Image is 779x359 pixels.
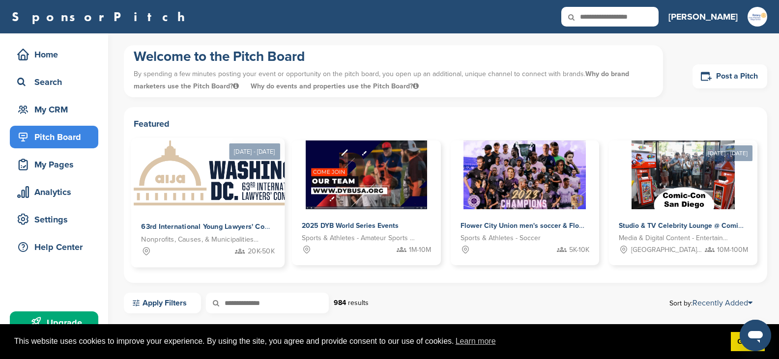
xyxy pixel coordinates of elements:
[10,311,98,334] a: Upgrade
[668,10,738,24] h3: [PERSON_NAME]
[15,46,98,63] div: Home
[463,140,586,209] img: Sponsorpitch &
[631,245,702,255] span: [GEOGRAPHIC_DATA], [GEOGRAPHIC_DATA]
[692,298,752,308] a: Recently Added
[15,238,98,256] div: Help Center
[124,293,201,313] a: Apply Filters
[15,101,98,118] div: My CRM
[669,299,752,307] span: Sort by:
[717,245,748,255] span: 10M-100M
[12,10,191,23] a: SponsorPitch
[302,221,399,230] span: 2025 DYB World Series Events
[14,334,723,349] span: This website uses cookies to improve your experience. By using the site, you agree and provide co...
[15,73,98,91] div: Search
[251,82,419,90] span: Why do events and properties use the Pitch Board?
[632,140,735,209] img: Sponsorpitch &
[134,117,757,131] h2: Featured
[454,334,497,349] a: learn more about cookies
[134,65,653,95] p: By spending a few minutes posting your event or opportunity on the pitch board, you open up an ad...
[748,7,767,27] img: Logo
[10,208,98,231] a: Settings
[15,211,98,228] div: Settings
[10,153,98,176] a: My Pages
[703,145,752,161] div: [DATE] - [DATE]
[461,221,675,230] span: Flower City Union men's soccer & Flower City 1872 women's soccer
[141,222,286,231] span: 63rd International Young Lawyers' Congress
[461,233,541,244] span: Sports & Athletes - Soccer
[10,71,98,93] a: Search
[141,234,259,246] span: Nonprofits, Causes, & Municipalities - Professional Development
[306,140,427,209] img: Sponsorpitch &
[348,299,369,307] span: results
[131,122,285,268] a: [DATE] - [DATE] Sponsorpitch & 63rd International Young Lawyers' Congress Nonprofits, Causes, & M...
[15,156,98,173] div: My Pages
[15,128,98,146] div: Pitch Board
[248,246,275,257] span: 20K-50K
[10,126,98,148] a: Pitch Board
[609,125,757,265] a: [DATE] - [DATE] Sponsorpitch & Studio & TV Celebrity Lounge @ Comic-Con [GEOGRAPHIC_DATA]. Over 3...
[292,140,440,265] a: Sponsorpitch & 2025 DYB World Series Events Sports & Athletes - Amateur Sports Leagues 1M-10M
[229,143,280,160] div: [DATE] - [DATE]
[692,64,767,88] a: Post a Pitch
[302,233,416,244] span: Sports & Athletes - Amateur Sports Leagues
[668,6,738,28] a: [PERSON_NAME]
[134,48,653,65] h1: Welcome to the Pitch Board
[619,233,733,244] span: Media & Digital Content - Entertainment
[409,245,431,255] span: 1M-10M
[569,245,589,255] span: 5K-10K
[451,140,599,265] a: Sponsorpitch & Flower City Union men's soccer & Flower City 1872 women's soccer Sports & Athletes...
[131,138,333,210] img: Sponsorpitch &
[334,299,346,307] strong: 984
[10,181,98,203] a: Analytics
[731,332,765,352] a: dismiss cookie message
[15,183,98,201] div: Analytics
[740,320,771,351] iframe: Button to launch messaging window
[10,43,98,66] a: Home
[10,236,98,258] a: Help Center
[15,314,98,331] div: Upgrade
[10,98,98,121] a: My CRM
